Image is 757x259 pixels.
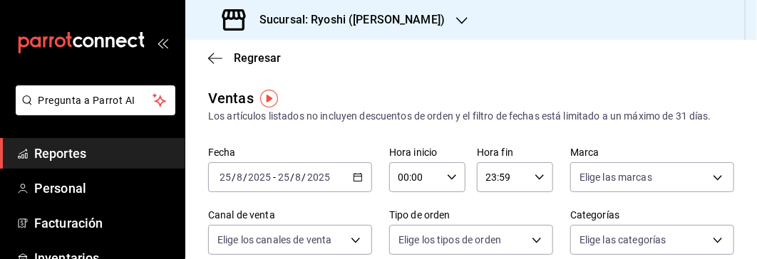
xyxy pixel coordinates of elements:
[208,109,734,124] div: Los artículos listados no incluyen descuentos de orden y el filtro de fechas está limitado a un m...
[398,233,501,247] span: Elige los tipos de orden
[389,148,465,158] label: Hora inicio
[234,51,281,65] span: Regresar
[290,171,294,183] span: /
[247,171,272,183] input: ----
[302,171,307,183] span: /
[16,85,175,115] button: Pregunta a Parrot AI
[208,51,281,65] button: Regresar
[570,211,734,221] label: Categorías
[34,144,173,163] span: Reportes
[260,90,278,107] img: Tooltip marker
[34,179,173,198] span: Personal
[38,93,153,108] span: Pregunta a Parrot AI
[157,37,168,48] button: open_drawer_menu
[34,213,173,233] span: Facturación
[389,211,553,221] label: Tipo de orden
[219,171,232,183] input: --
[208,88,254,109] div: Ventas
[217,233,331,247] span: Elige los canales de venta
[307,171,331,183] input: ----
[10,103,175,118] a: Pregunta a Parrot AI
[208,148,372,158] label: Fecha
[580,170,652,184] span: Elige las marcas
[248,11,445,28] h3: Sucursal: Ryoshi ([PERSON_NAME])
[277,171,290,183] input: --
[232,171,236,183] span: /
[295,171,302,183] input: --
[580,233,666,247] span: Elige las categorías
[243,171,247,183] span: /
[273,171,276,183] span: -
[570,148,734,158] label: Marca
[477,148,553,158] label: Hora fin
[236,171,243,183] input: --
[208,211,372,221] label: Canal de venta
